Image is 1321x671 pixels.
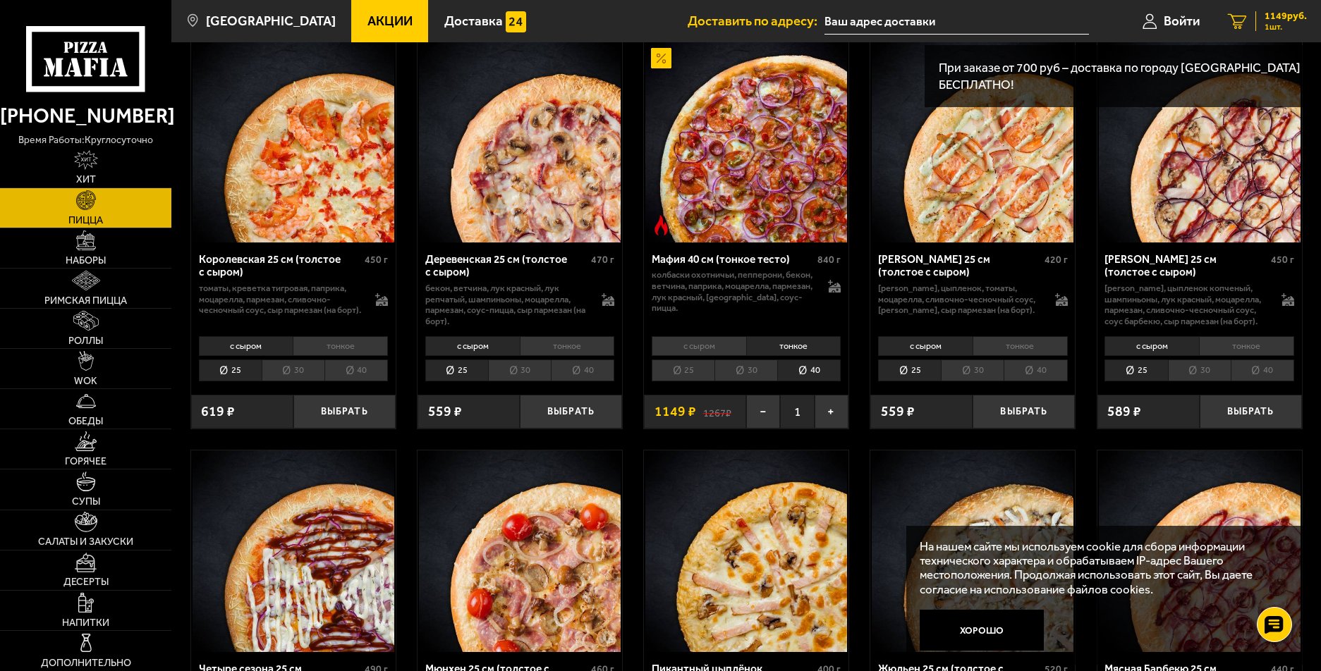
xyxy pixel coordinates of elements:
p: На нашем сайте мы используем cookie для сбора информации технического характера и обрабатываем IP... [920,539,1280,596]
span: Римская пицца [44,296,127,306]
li: 30 [262,359,324,381]
a: Мясная Барбекю 25 см (толстое с сыром) [1097,450,1302,652]
span: 470 г [591,254,614,266]
span: 1 [780,395,814,429]
s: 1267 ₽ [703,405,731,419]
img: Мюнхен 25 см (толстое с сыром) [419,450,621,652]
p: [PERSON_NAME], цыпленок, томаты, моцарелла, сливочно-чесночный соус, [PERSON_NAME], сыр пармезан ... [878,283,1041,316]
img: Мясная Барбекю 25 см (толстое с сыром) [1099,450,1301,652]
button: Выбрать [520,395,622,429]
li: тонкое [973,336,1068,356]
span: 1149 ₽ [655,405,696,419]
span: Пицца [68,216,103,226]
span: Роллы [68,336,103,346]
span: Обеды [68,417,103,426]
span: 1149 руб. [1265,11,1307,21]
button: Хорошо [920,610,1044,651]
span: 1 шт. [1265,23,1307,31]
li: 40 [777,359,841,381]
li: 30 [488,359,551,381]
button: Выбрать [1200,395,1302,429]
li: тонкое [746,336,841,356]
span: 840 г [817,254,841,266]
a: АкционныйОстрое блюдоМафия 40 см (тонкое тесто) [644,41,848,242]
p: [PERSON_NAME], цыпленок копченый, шампиньоны, лук красный, моцарелла, пармезан, сливочно-чесночны... [1104,283,1267,326]
span: 450 г [1271,254,1294,266]
li: 25 [1104,359,1167,381]
img: Жюльен 25 см (толстое с сыром) [872,450,1073,652]
span: Наборы [66,256,106,266]
img: Пикантный цыплёнок сулугуни 25 см (толстое с сыром) [645,450,847,652]
li: с сыром [652,336,746,356]
button: Выбрать [293,395,396,429]
div: [PERSON_NAME] 25 см (толстое с сыром) [878,253,1041,279]
span: [GEOGRAPHIC_DATA] [206,15,336,28]
div: Королевская 25 см (толстое с сыром) [199,253,362,279]
div: [PERSON_NAME] 25 см (толстое с сыром) [1104,253,1267,279]
p: колбаски охотничьи, пепперони, бекон, ветчина, паприка, моцарелла, пармезан, лук красный, [GEOGRA... [652,269,815,313]
button: + [815,395,848,429]
li: 25 [425,359,488,381]
span: Хит [76,175,96,185]
img: Деревенская 25 см (толстое с сыром) [419,41,621,242]
li: 40 [1004,359,1067,381]
a: Чикен Барбекю 25 см (толстое с сыром) [1097,41,1302,242]
img: 15daf4d41897b9f0e9f617042186c801.svg [506,11,526,32]
a: Мюнхен 25 см (толстое с сыром) [418,450,622,652]
a: Чикен Ранч 25 см (толстое с сыром) [870,41,1075,242]
li: 40 [1231,359,1294,381]
img: Акционный [651,48,671,68]
span: Десерты [63,577,109,587]
li: 25 [652,359,714,381]
button: − [746,395,780,429]
a: Жюльен 25 см (толстое с сыром) [870,450,1075,652]
input: Ваш адрес доставки [824,8,1089,35]
span: 450 г [365,254,388,266]
span: Доставить по адресу: [688,15,824,28]
li: 25 [199,359,262,381]
span: 589 ₽ [1107,405,1141,419]
span: Войти [1164,15,1200,28]
img: Чикен Ранч 25 см (толстое с сыром) [872,41,1073,242]
li: с сыром [199,336,293,356]
span: 559 ₽ [881,405,915,419]
li: тонкое [520,336,615,356]
li: тонкое [293,336,388,356]
img: Мафия 40 см (тонкое тесто) [645,41,847,242]
p: томаты, креветка тигровая, паприка, моцарелла, пармезан, сливочно-чесночный соус, сыр пармезан (н... [199,283,362,316]
li: 25 [878,359,941,381]
img: Четыре сезона 25 см (толстое с сыром) [193,450,394,652]
span: Дополнительно [41,658,131,668]
div: Деревенская 25 см (толстое с сыром) [425,253,588,279]
li: 40 [324,359,388,381]
img: Чикен Барбекю 25 см (толстое с сыром) [1099,41,1301,242]
li: с сыром [878,336,973,356]
img: Острое блюдо [651,215,671,235]
li: с сыром [1104,336,1199,356]
a: Деревенская 25 см (толстое с сыром) [418,41,622,242]
span: Доставка [444,15,503,28]
span: Акции [367,15,413,28]
span: Напитки [62,618,109,628]
p: бекон, ветчина, лук красный, лук репчатый, шампиньоны, моцарелла, пармезан, соус-пицца, сыр парме... [425,283,588,326]
li: 30 [1168,359,1231,381]
span: 559 ₽ [428,405,462,419]
li: тонкое [1199,336,1294,356]
a: Четыре сезона 25 см (толстое с сыром) [191,450,396,652]
span: 619 ₽ [201,405,235,419]
span: Супы [72,497,100,507]
span: Салаты и закуски [38,537,133,547]
p: При заказе от 700 руб – доставка по городу [GEOGRAPHIC_DATA] БЕСПЛАТНО! [939,59,1308,94]
img: Королевская 25 см (толстое с сыром) [193,41,394,242]
a: Пикантный цыплёнок сулугуни 25 см (толстое с сыром) [644,450,848,652]
span: 420 г [1045,254,1068,266]
li: 30 [714,359,777,381]
span: Горячее [65,457,106,467]
li: с сыром [425,336,520,356]
a: Королевская 25 см (толстое с сыром) [191,41,396,242]
li: 30 [941,359,1004,381]
li: 40 [551,359,614,381]
div: Мафия 40 см (тонкое тесто) [652,253,815,266]
span: WOK [74,376,97,386]
button: Выбрать [973,395,1075,429]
